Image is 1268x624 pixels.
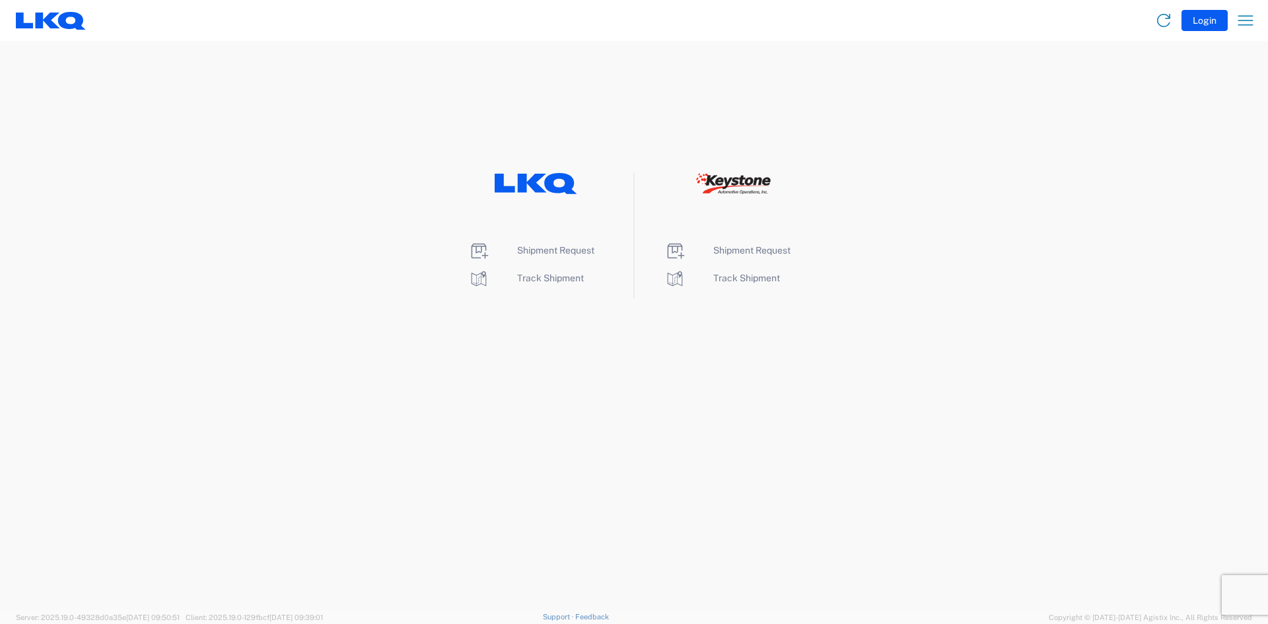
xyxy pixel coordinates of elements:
a: Support [543,613,576,621]
span: Client: 2025.19.0-129fbcf [186,613,323,621]
button: Login [1181,10,1228,31]
a: Shipment Request [664,245,791,256]
a: Feedback [575,613,609,621]
span: [DATE] 09:50:51 [126,613,180,621]
span: [DATE] 09:39:01 [269,613,323,621]
a: Shipment Request [468,245,594,256]
span: Server: 2025.19.0-49328d0a35e [16,613,180,621]
span: Track Shipment [517,273,584,283]
a: Track Shipment [468,273,584,283]
span: Shipment Request [517,245,594,256]
span: Copyright © [DATE]-[DATE] Agistix Inc., All Rights Reserved [1049,611,1252,623]
span: Track Shipment [713,273,780,283]
a: Track Shipment [664,273,780,283]
span: Shipment Request [713,245,791,256]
